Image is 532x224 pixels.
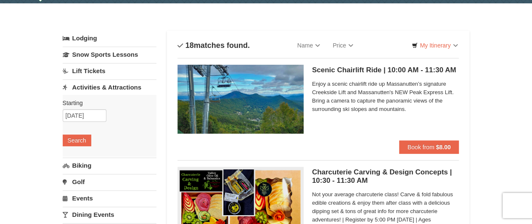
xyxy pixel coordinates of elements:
a: Lodging [63,31,156,46]
h5: Scenic Chairlift Ride | 10:00 AM - 11:30 AM [312,66,459,74]
a: Name [291,37,326,54]
a: Golf [63,174,156,190]
a: Dining Events [63,207,156,222]
a: Activities & Attractions [63,79,156,95]
a: Price [326,37,360,54]
h5: Charcuterie Carving & Design Concepts | 10:30 - 11:30 AM [312,168,459,185]
img: 24896431-1-a2e2611b.jpg [177,65,304,134]
span: Book from [408,144,434,150]
h4: matches found. [177,41,250,50]
button: Book from $8.00 [399,140,459,154]
a: Lift Tickets [63,63,156,79]
a: Snow Sports Lessons [63,47,156,62]
a: Biking [63,158,156,173]
button: Search [63,134,91,146]
span: 18 [185,41,194,50]
a: My Itinerary [406,39,463,52]
span: Enjoy a scenic chairlift ride up Massanutten’s signature Creekside Lift and Massanutten's NEW Pea... [312,80,459,113]
label: Starting [63,99,150,107]
strong: $8.00 [436,144,450,150]
a: Events [63,190,156,206]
